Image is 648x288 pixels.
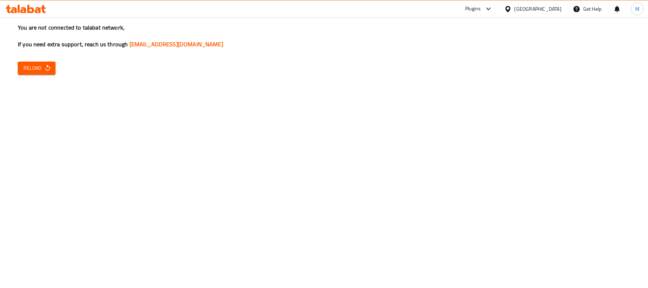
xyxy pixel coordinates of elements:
[18,23,630,48] h3: You are not connected to talabat network, If you need extra support, reach us through
[18,62,56,75] button: Reload
[130,39,223,49] a: [EMAIL_ADDRESS][DOMAIN_NAME]
[515,5,562,13] div: [GEOGRAPHIC_DATA]
[23,64,50,73] span: Reload
[465,5,481,13] div: Plugins
[635,5,639,13] span: M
